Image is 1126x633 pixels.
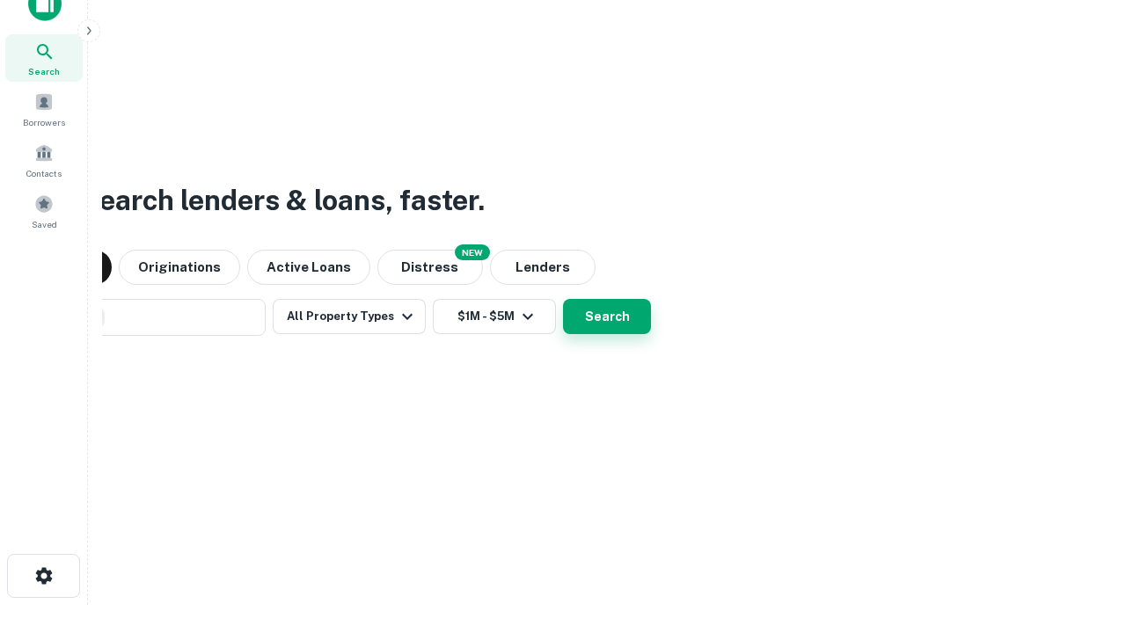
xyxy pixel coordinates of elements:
span: Contacts [26,166,62,180]
span: Search [28,64,60,78]
button: $1M - $5M [433,299,556,334]
h3: Search lenders & loans, faster. [80,179,485,222]
a: Contacts [5,136,83,184]
div: NEW [455,244,490,260]
button: Search distressed loans with lien and other non-mortgage details. [377,250,483,285]
a: Saved [5,187,83,235]
a: Search [5,34,83,82]
span: Saved [32,217,57,231]
iframe: Chat Widget [1038,492,1126,577]
button: Active Loans [247,250,370,285]
span: Borrowers [23,115,65,129]
button: Lenders [490,250,596,285]
button: All Property Types [273,299,426,334]
button: Originations [119,250,240,285]
a: Borrowers [5,85,83,133]
button: Search [563,299,651,334]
